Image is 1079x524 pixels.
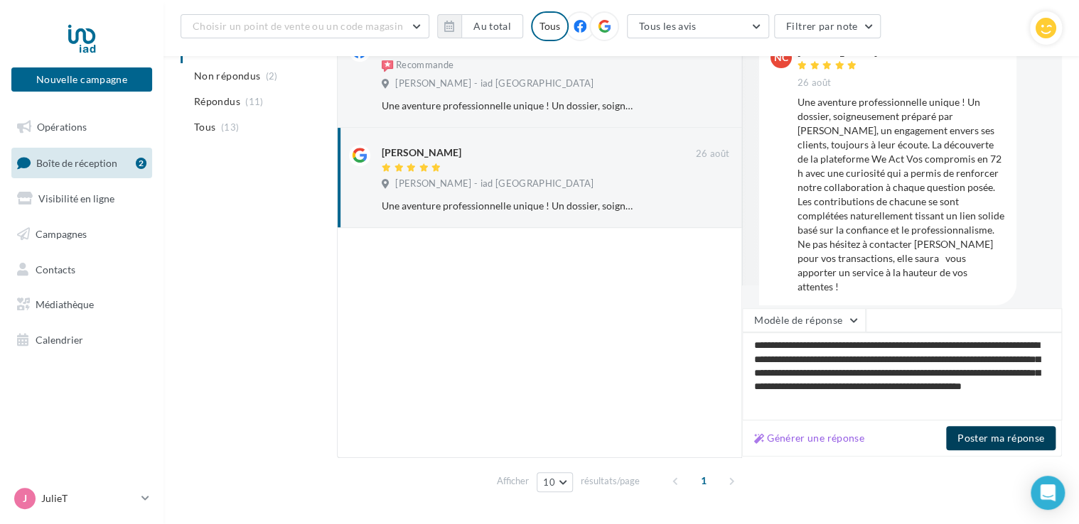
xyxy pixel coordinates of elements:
button: Nouvelle campagne [11,67,152,92]
a: Boîte de réception2 [9,148,155,178]
button: Choisir un point de vente ou un code magasin [181,14,429,38]
span: J [23,491,27,506]
img: recommended.png [382,60,393,72]
a: Visibilité en ligne [9,184,155,214]
div: Une aventure professionnelle unique ! Un dossier, soigneusement préparé par [PERSON_NAME], un eng... [382,199,637,213]
div: Une aventure professionnelle unique ! Un dossier, soigneusement préparé par [PERSON_NAME], un eng... [382,99,637,113]
span: Contacts [36,263,75,275]
button: Générer une réponse [748,430,870,447]
span: (11) [245,96,263,107]
button: Poster ma réponse [946,426,1056,450]
span: Non répondus [194,69,260,83]
span: 10 [543,476,555,488]
div: [PERSON_NAME] [798,47,877,57]
span: résultats/page [581,474,640,488]
a: Campagnes [9,219,155,249]
button: Au total [461,14,523,38]
span: Afficher [497,474,529,488]
div: 2 [136,158,146,169]
div: Recommande [382,59,453,73]
span: (13) [221,121,239,133]
span: (2) [266,70,278,82]
span: Visibilité en ligne [38,192,114,204]
div: Tous [531,11,569,41]
a: Opérations [9,112,155,142]
span: 26 août [798,77,831,89]
p: JulieT [41,491,136,506]
button: Modèle de réponse [742,308,866,332]
span: [PERSON_NAME] - iad [GEOGRAPHIC_DATA] [395,77,594,90]
span: Calendrier [36,334,83,346]
button: Au total [437,14,523,38]
a: Calendrier [9,325,155,355]
a: Médiathèque [9,290,155,320]
div: Open Intercom Messenger [1031,476,1065,510]
span: NC [774,50,788,65]
a: J JulieT [11,485,152,512]
div: [PERSON_NAME] [382,146,461,160]
span: [PERSON_NAME] - iad [GEOGRAPHIC_DATA] [395,178,594,190]
button: 10 [537,472,573,492]
span: Campagnes [36,228,87,240]
div: Une aventure professionnelle unique ! Un dossier, soigneusement préparé par [PERSON_NAME], un eng... [798,95,1005,294]
button: Filtrer par note [774,14,881,38]
button: Tous les avis [627,14,769,38]
span: 26 août [696,148,729,160]
span: Boîte de réception [36,156,117,168]
span: Tous [194,120,215,134]
span: 1 [692,469,715,492]
span: Médiathèque [36,298,94,310]
span: Choisir un point de vente ou un code magasin [193,20,403,32]
span: Tous les avis [639,20,697,32]
a: Contacts [9,255,155,285]
span: Répondus [194,94,240,109]
span: Opérations [37,121,87,133]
